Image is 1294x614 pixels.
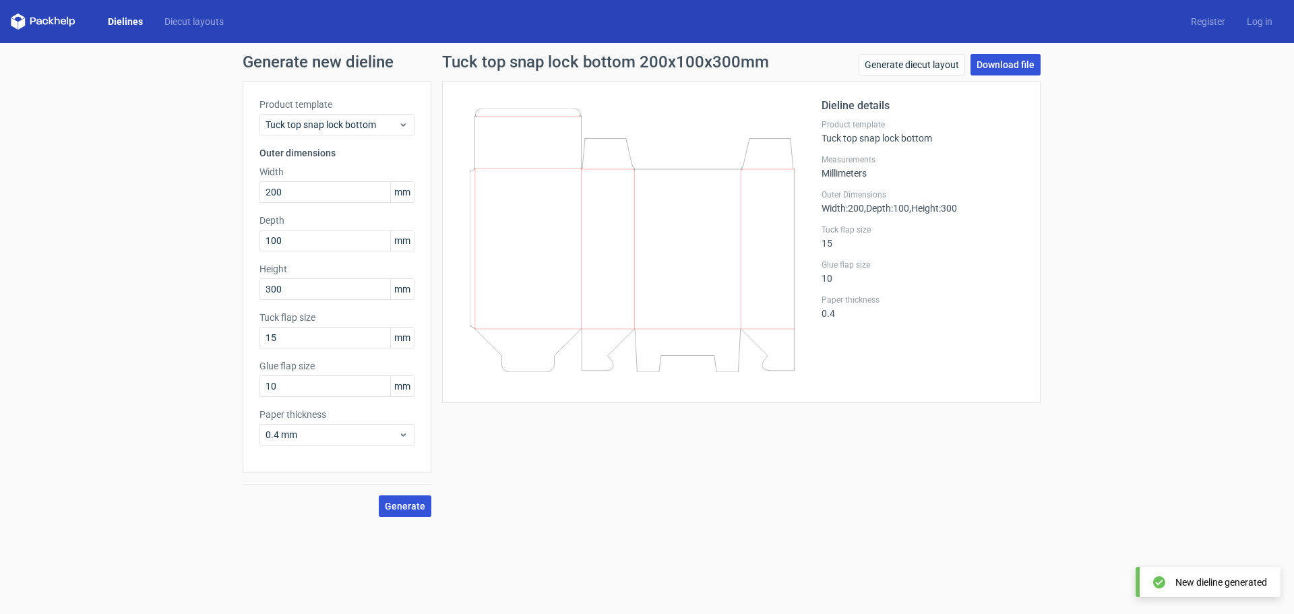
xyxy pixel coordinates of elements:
label: Glue flap size [259,359,414,373]
span: Generate [385,501,425,511]
label: Height [259,262,414,276]
a: Generate diecut layout [859,54,965,75]
span: mm [390,279,414,299]
a: Dielines [97,15,154,28]
button: Generate [379,495,431,517]
label: Glue flap size [822,259,1024,270]
label: Product template [259,98,414,111]
label: Paper thickness [822,295,1024,305]
label: Tuck flap size [259,311,414,324]
label: Product template [822,119,1024,130]
label: Paper thickness [259,408,414,421]
a: Log in [1236,15,1283,28]
h1: Tuck top snap lock bottom 200x100x300mm [442,54,769,70]
div: Tuck top snap lock bottom [822,119,1024,144]
span: mm [390,328,414,348]
span: 0.4 mm [266,428,398,441]
span: Width : 200 [822,203,864,214]
label: Outer Dimensions [822,189,1024,200]
div: 15 [822,224,1024,249]
span: Tuck top snap lock bottom [266,118,398,131]
span: mm [390,231,414,251]
div: Millimeters [822,154,1024,179]
h3: Outer dimensions [259,146,414,160]
div: 10 [822,259,1024,284]
a: Register [1180,15,1236,28]
a: Download file [970,54,1041,75]
div: 0.4 [822,295,1024,319]
a: Diecut layouts [154,15,235,28]
label: Tuck flap size [822,224,1024,235]
span: , Depth : 100 [864,203,909,214]
span: mm [390,182,414,202]
label: Depth [259,214,414,227]
span: , Height : 300 [909,203,957,214]
h1: Generate new dieline [243,54,1051,70]
h2: Dieline details [822,98,1024,114]
div: New dieline generated [1175,576,1267,589]
label: Width [259,165,414,179]
label: Measurements [822,154,1024,165]
span: mm [390,376,414,396]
